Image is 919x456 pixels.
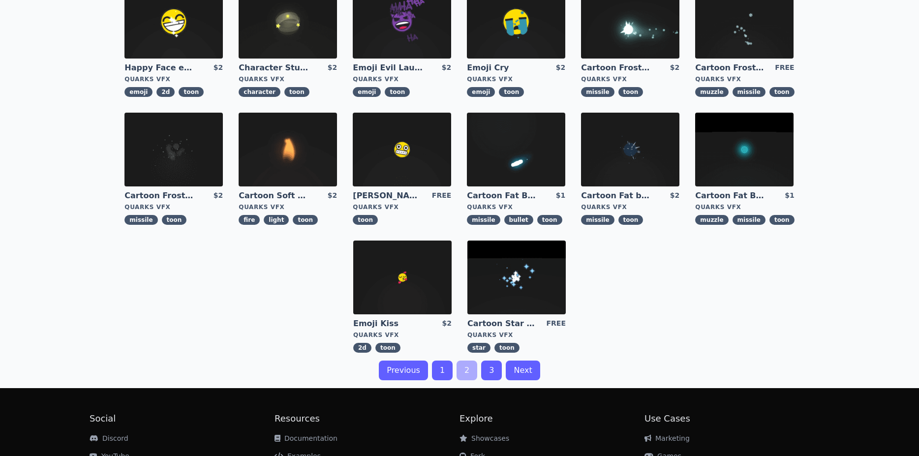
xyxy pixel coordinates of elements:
h2: Use Cases [644,412,829,426]
div: $2 [328,62,337,73]
div: $1 [556,190,565,201]
span: emoji [353,87,381,97]
a: Cartoon Soft CandleLight [239,190,309,201]
img: imgAlt [467,241,566,314]
img: imgAlt [695,113,794,186]
a: 3 [481,361,502,380]
span: emoji [124,87,153,97]
a: [PERSON_NAME] [353,190,424,201]
a: Happy Face emoji [124,62,195,73]
div: Quarks VFX [353,75,451,83]
a: Character Stun Effect [239,62,309,73]
span: toon [179,87,204,97]
span: toon [499,87,524,97]
h2: Resources [275,412,459,426]
div: $2 [328,190,337,201]
span: toon [353,215,378,225]
span: missile [733,215,766,225]
a: Cartoon Fat bullet explosion [581,190,652,201]
div: $2 [442,62,451,73]
span: star [467,343,490,353]
span: toon [494,343,520,353]
a: Cartoon Frost Missile Muzzle Flash [695,62,766,73]
div: Quarks VFX [124,75,223,83]
div: Quarks VFX [695,75,794,83]
a: Discord [90,434,128,442]
span: missile [733,87,766,97]
div: Quarks VFX [467,75,565,83]
a: Emoji Cry [467,62,538,73]
div: Quarks VFX [124,203,223,211]
div: FREE [547,318,566,329]
div: $2 [670,62,679,73]
div: $2 [670,190,679,201]
span: fire [239,215,260,225]
div: $2 [214,190,223,201]
img: imgAlt [581,113,679,186]
div: Quarks VFX [467,331,566,339]
span: toon [385,87,410,97]
img: imgAlt [467,113,565,186]
span: toon [618,87,643,97]
div: $2 [442,318,452,329]
h2: Explore [459,412,644,426]
span: toon [375,343,400,353]
a: Cartoon Fat Bullet [467,190,538,201]
a: 1 [432,361,453,380]
span: bullet [504,215,533,225]
div: Quarks VFX [581,203,679,211]
a: Cartoon Fat Bullet Muzzle Flash [695,190,766,201]
span: missile [581,215,614,225]
h2: Social [90,412,275,426]
a: Showcases [459,434,509,442]
div: FREE [775,62,794,73]
div: Quarks VFX [353,203,451,211]
span: missile [581,87,614,97]
div: Quarks VFX [353,331,452,339]
div: Quarks VFX [239,203,337,211]
div: $2 [214,62,223,73]
span: toon [284,87,309,97]
span: missile [124,215,157,225]
a: Documentation [275,434,337,442]
span: toon [162,215,187,225]
a: Previous [379,361,428,380]
span: missile [467,215,500,225]
a: Cartoon Frost Missile [581,62,652,73]
div: FREE [432,190,451,201]
a: Cartoon Frost Missile Explosion [124,190,195,201]
span: toon [618,215,643,225]
div: $1 [785,190,794,201]
img: imgAlt [239,113,337,186]
div: Quarks VFX [467,203,565,211]
a: 2 [457,361,477,380]
a: Cartoon Star field [467,318,538,329]
span: toon [769,215,795,225]
div: Quarks VFX [695,203,794,211]
span: toon [293,215,318,225]
span: toon [537,215,562,225]
span: light [264,215,289,225]
span: 2d [156,87,175,97]
img: imgAlt [353,113,451,186]
span: muzzle [695,87,728,97]
span: 2d [353,343,371,353]
a: Emoji Kiss [353,318,424,329]
img: imgAlt [124,113,223,186]
div: Quarks VFX [239,75,337,83]
div: Quarks VFX [581,75,679,83]
a: Marketing [644,434,690,442]
div: $2 [556,62,565,73]
span: emoji [467,87,495,97]
img: imgAlt [353,241,452,314]
span: character [239,87,280,97]
a: Emoji Evil Laugh [353,62,424,73]
a: Next [506,361,540,380]
span: toon [769,87,795,97]
span: muzzle [695,215,728,225]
